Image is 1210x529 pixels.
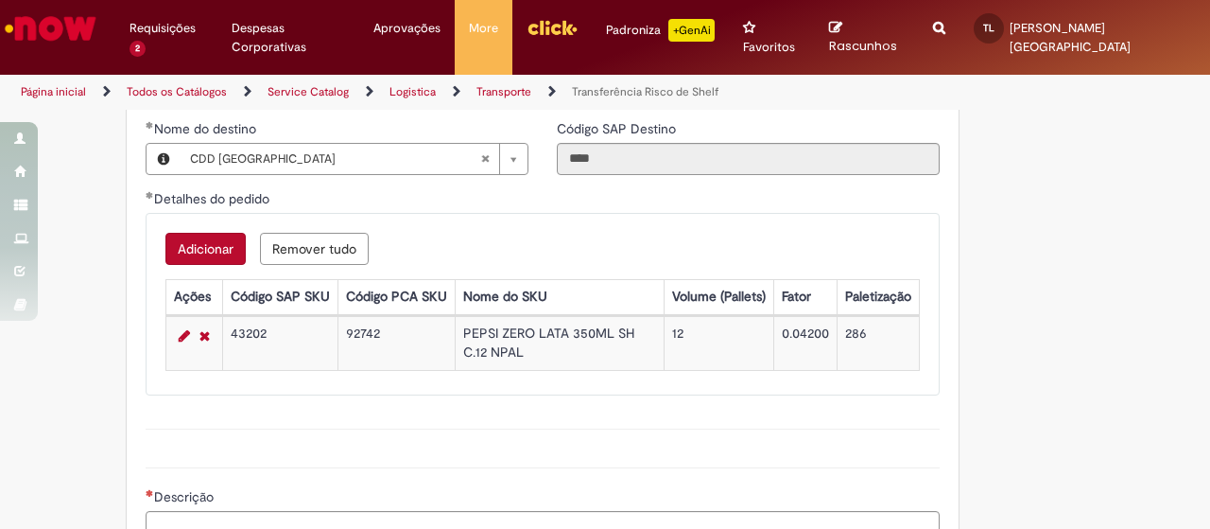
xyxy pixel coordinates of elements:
[373,19,441,38] span: Aprovações
[337,279,455,314] th: Código PCA SKU
[165,233,246,265] button: Add a row for Detalhes do pedido
[455,279,664,314] th: Nome do SKU
[773,279,837,314] th: Fator
[606,19,715,42] div: Padroniza
[146,121,154,129] span: Obrigatório Preenchido
[572,84,719,99] a: Transferência Risco de Shelf
[527,13,578,42] img: click_logo_yellow_360x200.png
[476,84,531,99] a: Transporte
[668,19,715,42] p: +GenAi
[829,37,897,55] span: Rascunhos
[557,143,940,175] input: Código SAP Destino
[260,233,369,265] button: Remove all rows for Detalhes do pedido
[2,9,99,47] img: ServiceNow
[232,19,346,57] span: Despesas Corporativas
[195,325,215,347] a: Remover linha 1
[837,279,919,314] th: Paletização
[1010,20,1131,55] span: [PERSON_NAME][GEOGRAPHIC_DATA]
[165,279,222,314] th: Ações
[773,316,837,370] td: 0.04200
[130,41,146,57] span: 2
[154,190,273,207] span: Detalhes do pedido
[154,488,217,505] span: Descrição
[829,20,904,55] a: Rascunhos
[664,279,773,314] th: Volume (Pallets)
[983,22,994,34] span: TL
[21,84,86,99] a: Página inicial
[146,191,154,199] span: Obrigatório Preenchido
[389,84,436,99] a: Logistica
[130,19,196,38] span: Requisições
[222,316,337,370] td: 43202
[127,84,227,99] a: Todos os Catálogos
[557,120,680,137] span: Somente leitura - Código SAP Destino
[190,144,480,174] span: CDD [GEOGRAPHIC_DATA]
[14,75,792,110] ul: Trilhas de página
[154,120,260,137] span: Necessários - Nome do destino
[174,325,195,347] a: Editar Linha 1
[471,144,499,174] abbr: Limpar campo Nome do destino
[837,316,919,370] td: 286
[455,316,664,370] td: PEPSI ZERO LATA 350ML SH C.12 NPAL
[664,316,773,370] td: 12
[743,38,795,57] span: Favoritos
[222,279,337,314] th: Código SAP SKU
[146,489,154,497] span: Necessários
[181,144,527,174] a: CDD [GEOGRAPHIC_DATA]Limpar campo Nome do destino
[337,316,455,370] td: 92742
[469,19,498,38] span: More
[147,144,181,174] button: Nome do destino, Visualizar este registro CDD Brasília
[268,84,349,99] a: Service Catalog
